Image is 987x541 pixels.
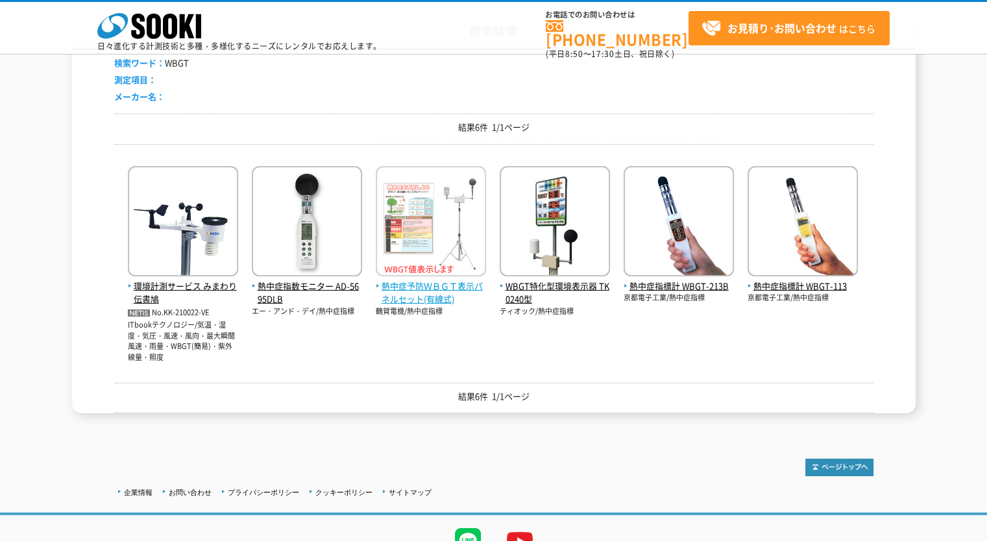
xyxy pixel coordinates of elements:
span: 8:50 [565,48,583,60]
span: 検索ワード： [114,56,165,69]
a: 熱中症予防ＷＢＧＴ表示パネルセット(有線式) [376,266,486,306]
span: 17:30 [591,48,615,60]
a: 熱中症指数モニター AD-5695DLB [252,266,362,306]
a: プライバシーポリシー [228,488,299,496]
p: 京都電子工業/熱中症指標 [748,293,858,304]
a: 企業情報 [124,488,152,496]
p: No.KK-210022-VE [128,306,238,320]
a: 熱中症指標計 WBGT-113 [748,266,858,293]
span: 熱中症指標計 WBGT-113 [748,280,858,293]
p: ITbookテクノロジー/気温・湿度・気圧・風速・風向・最大瞬間風速・雨量・WBGT(簡易)・紫外線量・照度 [128,320,238,363]
a: サイトマップ [389,488,432,496]
a: クッキーポリシー [315,488,372,496]
p: エー・アンド・デイ/熱中症指標 [252,306,362,317]
li: WBGT [114,56,189,70]
p: 結果6件 1/1ページ [114,121,873,134]
span: WBGT特化型環境表示器 TK0240型 [500,280,610,307]
span: 環境計測サービス みまわり伝書鳩 [128,280,238,307]
span: 測定項目： [114,73,156,86]
img: WBGT-113 [748,166,858,280]
p: 京都電子工業/熱中症指標 [624,293,734,304]
span: はこちら [701,19,875,38]
img: AD-5695DLB [252,166,362,280]
span: お電話でのお問い合わせは [546,11,688,19]
p: 結果6件 1/1ページ [114,390,873,403]
span: メーカー名： [114,90,165,102]
a: お問い合わせ [169,488,212,496]
p: 日々進化する計測技術と多種・多様化するニーズにレンタルでお応えします。 [97,42,382,50]
img: みまわり伝書鳩 [128,166,238,280]
a: [PHONE_NUMBER] [546,20,688,47]
img: WBGT-213B [624,166,734,280]
strong: お見積り･お問い合わせ [727,20,836,36]
span: 熱中症予防ＷＢＧＴ表示パネルセット(有線式) [376,280,486,307]
span: (平日 ～ 土日、祝日除く) [546,48,674,60]
a: お見積り･お問い合わせはこちら [688,11,890,45]
p: ティオック/熱中症指標 [500,306,610,317]
p: 鶴賀電機/熱中症指標 [376,306,486,317]
span: 熱中症指数モニター AD-5695DLB [252,280,362,307]
img: トップページへ [805,459,873,476]
a: 環境計測サービス みまわり伝書鳩 [128,266,238,306]
a: WBGT特化型環境表示器 TK0240型 [500,266,610,306]
img: TK0240型 [500,166,610,280]
a: 熱中症指標計 WBGT-213B [624,266,734,293]
span: 熱中症指標計 WBGT-213B [624,280,734,293]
